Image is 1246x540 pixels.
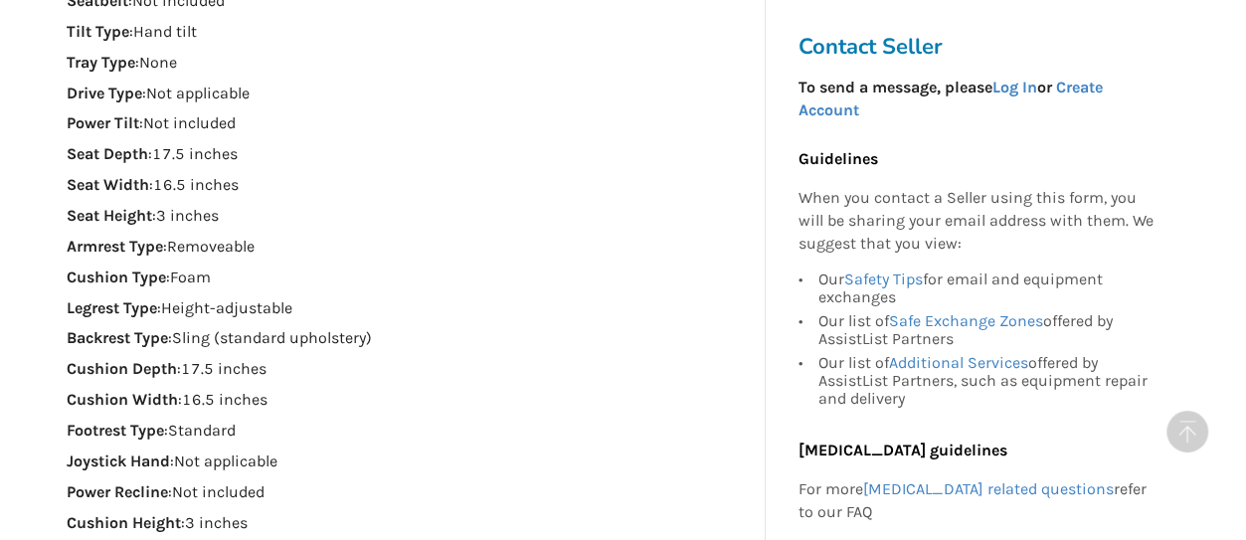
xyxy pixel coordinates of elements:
[67,327,750,350] p: : Sling (standard upholstery)
[817,351,1154,408] div: Our list of offered by AssistList Partners, such as equipment repair and delivery
[67,297,750,320] p: : Height-adjustable
[67,482,168,501] strong: Power Recline
[862,479,1113,498] a: [MEDICAL_DATA] related questions
[67,358,750,381] p: : 17.5 inches
[67,237,163,256] strong: Armrest Type
[67,84,142,102] strong: Drive Type
[888,311,1042,330] a: Safe Exchange Zones
[67,512,750,535] p: : 3 inches
[991,78,1036,96] a: Log In
[798,149,877,168] b: Guidelines
[798,441,1006,459] b: [MEDICAL_DATA] guidelines
[798,187,1154,256] p: When you contact a Seller using this form, you will be sharing your email address with them. We s...
[817,270,1154,309] div: Our for email and equipment exchanges
[67,421,164,440] strong: Footrest Type
[67,359,177,378] strong: Cushion Depth
[67,52,750,75] p: : None
[843,270,922,288] a: Safety Tips
[67,389,750,412] p: : 16.5 inches
[67,112,750,135] p: : Not included
[67,21,750,44] p: : Hand tilt
[67,450,750,473] p: : Not applicable
[67,481,750,504] p: : Not included
[67,175,149,194] strong: Seat Width
[67,298,157,317] strong: Legrest Type
[67,451,170,470] strong: Joystick Hand
[67,143,750,166] p: : 17.5 inches
[67,513,181,532] strong: Cushion Height
[67,236,750,259] p: : Removeable
[67,390,178,409] strong: Cushion Width
[67,206,152,225] strong: Seat Height
[67,113,139,132] strong: Power Tilt
[67,328,168,347] strong: Backrest Type
[798,78,1102,119] strong: To send a message, please or
[67,420,750,443] p: : Standard
[67,267,750,289] p: : Foam
[67,53,135,72] strong: Tray Type
[817,309,1154,351] div: Our list of offered by AssistList Partners
[67,83,750,105] p: : Not applicable
[67,268,166,286] strong: Cushion Type
[888,353,1027,372] a: Additional Services
[67,205,750,228] p: : 3 inches
[67,174,750,197] p: : 16.5 inches
[67,144,148,163] strong: Seat Depth
[798,33,1163,61] h3: Contact Seller
[798,478,1154,524] p: For more refer to our FAQ
[67,22,129,41] strong: Tilt Type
